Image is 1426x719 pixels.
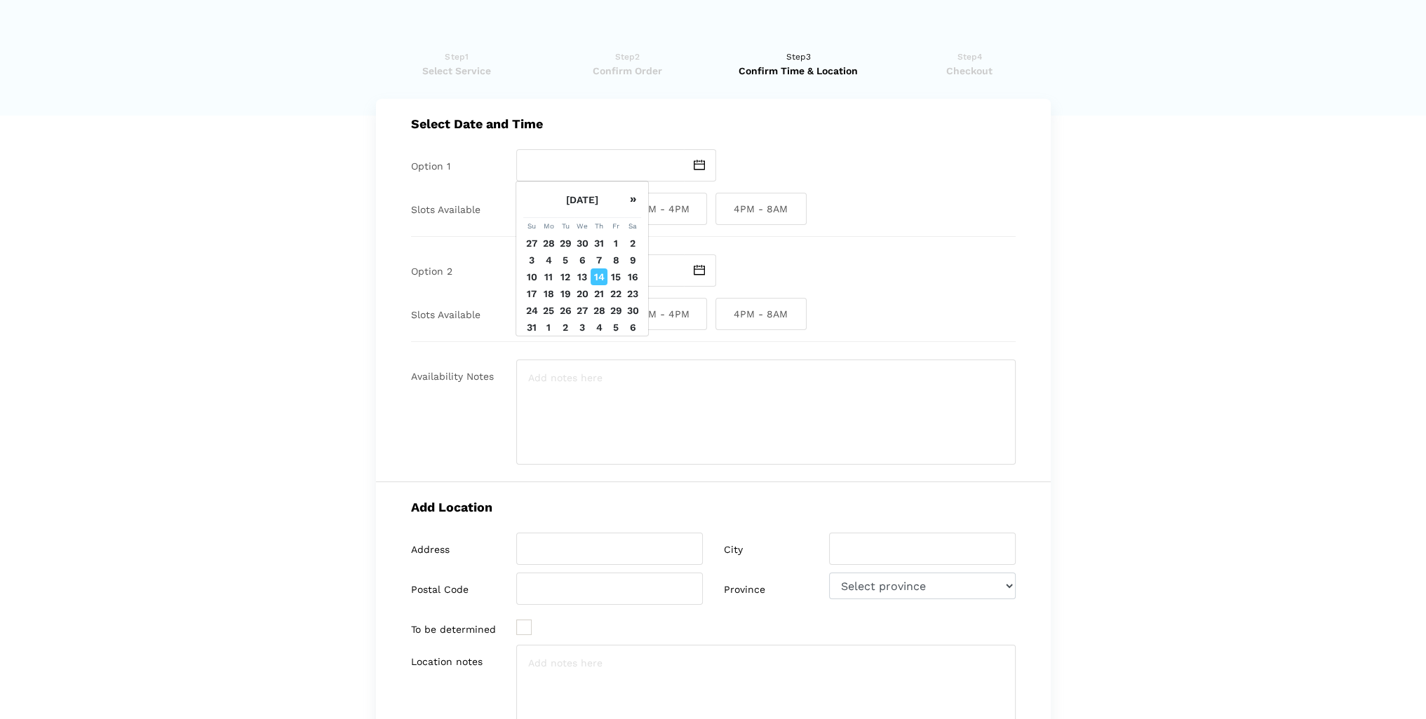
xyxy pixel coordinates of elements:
[624,235,641,252] td: 2
[607,302,624,319] td: 29
[616,193,707,225] span: 12PM - 4PM
[574,285,591,302] td: 20
[540,218,557,235] th: Mo
[376,64,538,78] span: Select Service
[591,218,607,235] th: Th
[591,285,607,302] td: 21
[889,50,1051,78] a: Step4
[607,268,624,285] td: 15
[591,319,607,336] td: 4
[607,285,624,302] td: 22
[411,500,1016,514] h5: Add Location
[574,252,591,268] td: 6
[411,584,469,596] label: Postal Code
[607,218,624,235] th: Fr
[411,116,1016,131] h5: Select Date and Time
[557,268,574,285] td: 12
[411,266,452,278] label: Option 2
[624,182,641,218] th: »
[523,268,540,285] td: 10
[540,285,557,302] td: 18
[607,319,624,336] td: 5
[557,252,574,268] td: 5
[889,64,1051,78] span: Checkout
[411,204,480,216] label: Slots Available
[540,235,557,252] td: 28
[607,252,624,268] td: 8
[411,309,480,321] label: Slots Available
[724,544,743,556] label: City
[591,252,607,268] td: 7
[718,64,880,78] span: Confirm Time & Location
[715,298,807,330] span: 4PM - 8AM
[574,319,591,336] td: 3
[724,584,765,596] label: Province
[557,218,574,235] th: Tu
[616,298,707,330] span: 12PM - 4PM
[540,182,624,218] th: [DATE]
[523,235,540,252] td: 27
[540,302,557,319] td: 25
[540,252,557,268] td: 4
[546,64,708,78] span: Confirm Order
[591,302,607,319] td: 28
[624,302,641,319] td: 30
[411,160,450,172] label: Option 1
[624,252,641,268] td: 9
[523,319,540,336] td: 31
[557,235,574,252] td: 29
[624,268,641,285] td: 16
[624,319,641,336] td: 6
[411,624,496,636] label: To be determined
[624,218,641,235] th: Sa
[715,193,807,225] span: 4PM - 8AM
[607,235,624,252] td: 1
[411,544,450,556] label: Address
[540,319,557,336] td: 1
[718,50,880,78] a: Step3
[411,371,494,383] label: Availability Notes
[523,218,540,235] th: Su
[574,218,591,235] th: We
[557,302,574,319] td: 26
[523,285,540,302] td: 17
[624,285,641,302] td: 23
[557,285,574,302] td: 19
[411,656,483,668] label: Location notes
[574,268,591,285] td: 13
[574,302,591,319] td: 27
[546,50,708,78] a: Step2
[523,252,540,268] td: 3
[574,235,591,252] td: 30
[591,235,607,252] td: 31
[591,268,607,285] td: 14
[376,50,538,78] a: Step1
[540,268,557,285] td: 11
[557,319,574,336] td: 2
[523,302,540,319] td: 24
